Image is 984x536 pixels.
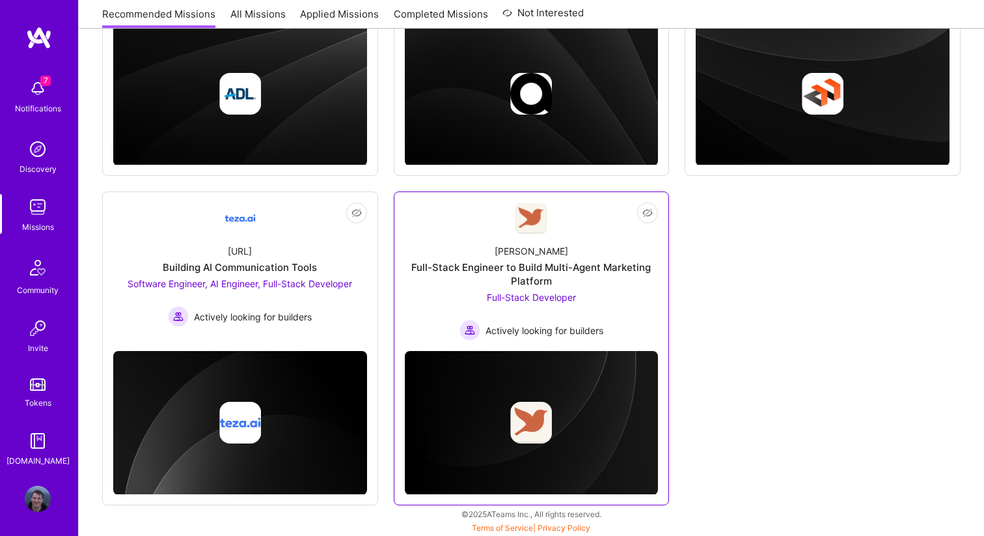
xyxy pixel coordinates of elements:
[405,351,659,495] img: cover
[515,203,547,234] img: Company Logo
[25,396,51,410] div: Tokens
[495,244,568,258] div: [PERSON_NAME]
[485,324,603,337] span: Actively looking for builders
[487,292,576,303] span: Full-Stack Developer
[20,162,57,176] div: Discovery
[300,7,379,29] a: Applied Missions
[25,76,51,102] img: bell
[642,208,653,218] i: icon EyeClosed
[26,26,52,49] img: logo
[22,252,53,283] img: Community
[17,283,59,297] div: Community
[459,320,480,341] img: Actively looking for builders
[405,203,659,341] a: Company Logo[PERSON_NAME]Full-Stack Engineer to Build Multi-Agent Marketing PlatformFull-Stack De...
[472,523,533,533] a: Terms of Service
[802,73,843,115] img: Company logo
[25,428,51,454] img: guide book
[113,351,367,495] img: cover
[219,73,261,115] img: Company logo
[219,402,261,444] img: Company logo
[25,486,51,512] img: User Avatar
[78,498,984,530] div: © 2025 ATeams Inc., All rights reserved.
[230,7,286,29] a: All Missions
[394,7,488,29] a: Completed Missions
[225,203,256,234] img: Company Logo
[7,454,70,468] div: [DOMAIN_NAME]
[168,306,189,327] img: Actively looking for builders
[25,194,51,220] img: teamwork
[405,261,659,288] div: Full-Stack Engineer to Build Multi-Agent Marketing Platform
[40,76,51,86] span: 7
[21,486,54,512] a: User Avatar
[510,402,552,444] img: Company logo
[228,244,252,258] div: [URL]
[163,261,317,274] div: Building AI Communication Tools
[510,73,552,115] img: Company logo
[25,315,51,341] img: Invite
[15,102,61,115] div: Notifications
[25,136,51,162] img: discovery
[22,220,54,234] div: Missions
[128,278,352,289] span: Software Engineer, AI Engineer, Full-Stack Developer
[30,378,46,391] img: tokens
[194,310,312,324] span: Actively looking for builders
[28,341,48,355] div: Invite
[102,7,215,29] a: Recommended Missions
[351,208,362,218] i: icon EyeClosed
[472,523,590,533] span: |
[502,5,584,29] a: Not Interested
[113,203,367,341] a: Company Logo[URL]Building AI Communication ToolsSoftware Engineer, AI Engineer, Full-Stack Develo...
[538,523,590,533] a: Privacy Policy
